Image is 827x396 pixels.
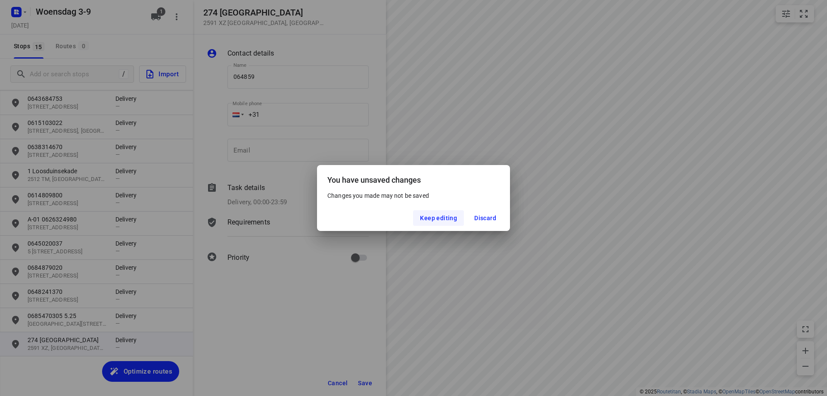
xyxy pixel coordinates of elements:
span: Keep editing [420,215,457,221]
button: Keep editing [413,210,464,226]
button: Discard [467,210,503,226]
p: Changes you made may not be saved [327,191,500,200]
div: You have unsaved changes [317,165,510,191]
span: Discard [474,215,496,221]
